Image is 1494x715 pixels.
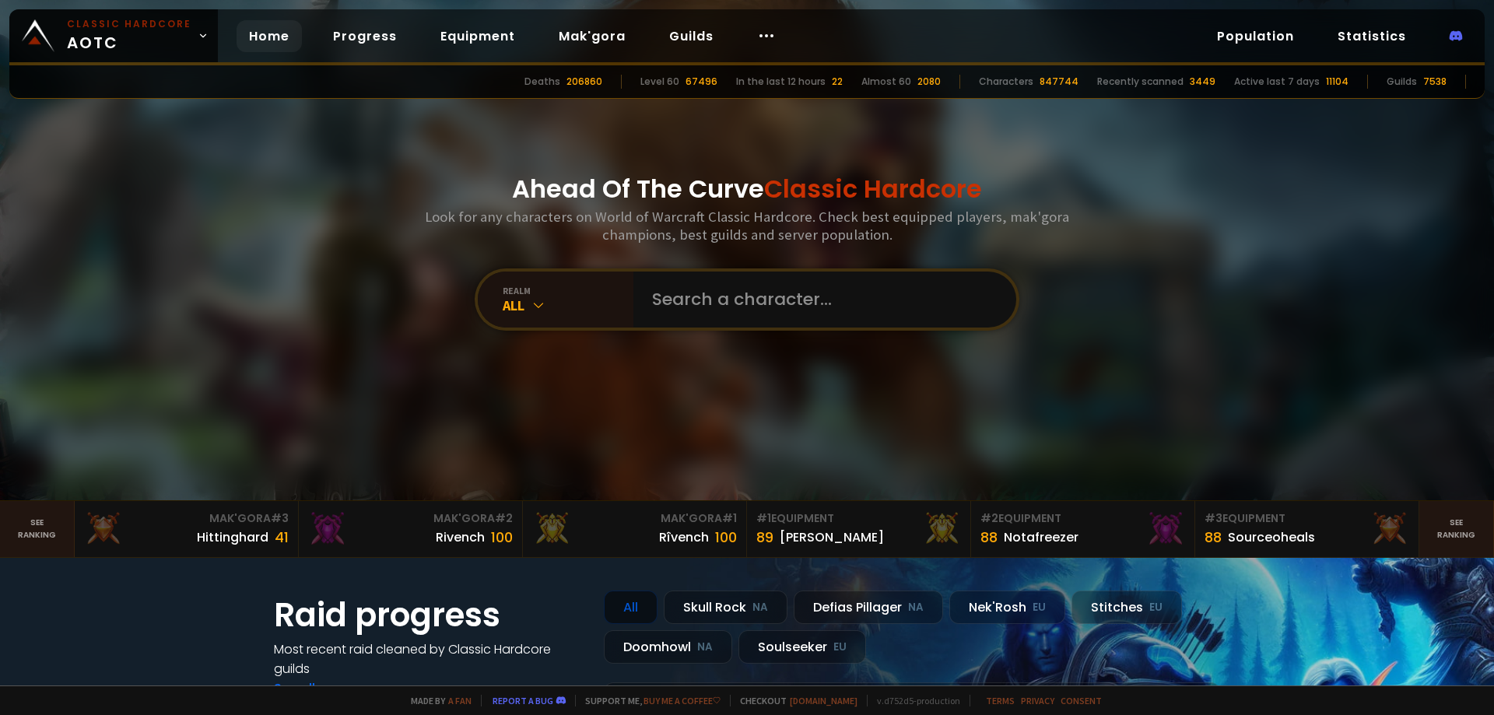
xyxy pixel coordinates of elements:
a: Population [1205,20,1306,52]
a: Guilds [657,20,726,52]
div: 100 [491,527,513,548]
div: In the last 12 hours [736,75,826,89]
a: #2Equipment88Notafreezer [971,501,1195,557]
span: Checkout [730,695,857,706]
a: Mak'Gora#2Rivench100 [299,501,523,557]
a: [DOMAIN_NAME] [790,695,857,706]
div: 88 [980,527,998,548]
a: See all progress [274,679,375,697]
div: [PERSON_NAME] [780,527,884,547]
a: Consent [1061,695,1102,706]
h1: Raid progress [274,591,585,640]
div: Defias Pillager [794,591,943,624]
small: NA [752,600,768,615]
a: Terms [986,695,1015,706]
div: Equipment [980,510,1185,527]
div: 3449 [1190,75,1215,89]
a: Seeranking [1419,501,1494,557]
span: # 2 [980,510,998,526]
div: 67496 [686,75,717,89]
div: Mak'Gora [532,510,737,527]
div: Soulseeker [738,630,866,664]
span: # 1 [722,510,737,526]
span: # 2 [495,510,513,526]
a: Statistics [1325,20,1419,52]
a: a fan [448,695,472,706]
div: Hittinghard [197,527,268,547]
div: All [604,591,658,624]
a: Mak'Gora#3Hittinghard41 [75,501,299,557]
div: Level 60 [640,75,679,89]
div: 41 [275,527,289,548]
div: Stitches [1071,591,1182,624]
div: 206860 [566,75,602,89]
a: Mak'gora [546,20,638,52]
span: # 1 [756,510,771,526]
div: 100 [715,527,737,548]
h4: Most recent raid cleaned by Classic Hardcore guilds [274,640,585,678]
div: Skull Rock [664,591,787,624]
a: #3Equipment88Sourceoheals [1195,501,1419,557]
small: NA [908,600,924,615]
h3: Look for any characters on World of Warcraft Classic Hardcore. Check best equipped players, mak'g... [419,208,1075,244]
div: Notafreezer [1004,527,1078,547]
h1: Ahead Of The Curve [512,170,982,208]
div: Equipment [756,510,961,527]
small: EU [1033,600,1046,615]
div: 2080 [917,75,941,89]
div: Sourceoheals [1228,527,1315,547]
small: EU [833,640,847,655]
a: #1Equipment89[PERSON_NAME] [747,501,971,557]
span: Classic Hardcore [764,171,982,206]
span: # 3 [1205,510,1222,526]
a: Equipment [428,20,528,52]
a: Progress [321,20,409,52]
div: Deaths [524,75,560,89]
div: Equipment [1205,510,1409,527]
div: Mak'Gora [84,510,289,527]
div: Almost 60 [861,75,911,89]
div: 88 [1205,527,1222,548]
div: 847744 [1040,75,1078,89]
div: All [503,296,633,314]
span: Made by [402,695,472,706]
span: # 3 [271,510,289,526]
small: EU [1149,600,1163,615]
a: Classic HardcoreAOTC [9,9,218,62]
div: Guilds [1387,75,1417,89]
div: Doomhowl [604,630,732,664]
div: Active last 7 days [1234,75,1320,89]
span: AOTC [67,17,191,54]
a: Home [237,20,302,52]
div: Nek'Rosh [949,591,1065,624]
span: v. d752d5 - production [867,695,960,706]
a: Report a bug [493,695,553,706]
span: Support me, [575,695,721,706]
input: Search a character... [643,272,998,328]
a: Privacy [1021,695,1054,706]
div: 22 [832,75,843,89]
a: Mak'Gora#1Rîvench100 [523,501,747,557]
div: 89 [756,527,773,548]
div: Recently scanned [1097,75,1184,89]
div: Rivench [436,527,485,547]
a: Buy me a coffee [644,695,721,706]
div: 7538 [1423,75,1447,89]
div: Mak'Gora [308,510,513,527]
div: Characters [979,75,1033,89]
div: realm [503,285,633,296]
small: Classic Hardcore [67,17,191,31]
div: Rîvench [659,527,709,547]
div: 11104 [1326,75,1348,89]
small: NA [697,640,713,655]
